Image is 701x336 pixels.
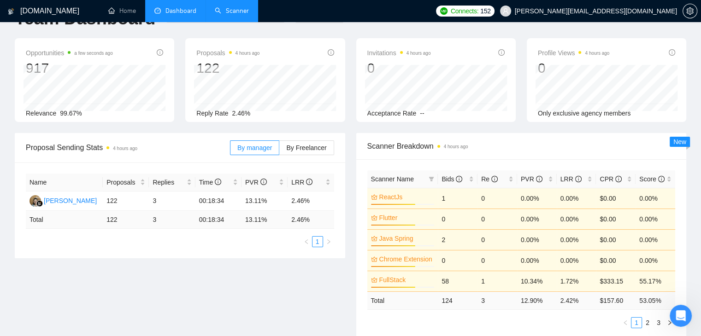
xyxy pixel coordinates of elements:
[367,47,431,58] span: Invitations
[596,188,636,209] td: $0.00
[631,318,642,328] a: 1
[623,320,628,325] span: left
[11,32,29,51] img: Profile image for Mariia
[642,317,653,328] li: 2
[521,175,542,183] span: PVR
[596,250,636,271] td: $0.00
[236,51,260,56] time: 4 hours ago
[560,175,582,183] span: LRR
[642,318,653,328] a: 2
[538,47,610,58] span: Profile Views
[153,177,184,187] span: Replies
[536,176,542,182] span: info-circle
[371,194,377,200] span: crown
[215,179,221,185] span: info-circle
[312,236,323,247] li: 1
[26,174,103,191] th: Name
[442,175,462,183] span: Bids
[371,214,377,221] span: crown
[491,176,498,182] span: info-circle
[596,209,636,229] td: $0.00
[26,59,113,77] div: 917
[538,110,631,117] span: Only exclusive agency members
[232,110,251,117] span: 2.46%
[260,179,267,185] span: info-circle
[480,6,490,16] span: 152
[517,271,557,291] td: 10.34%
[157,49,163,56] span: info-circle
[477,229,517,250] td: 0
[440,7,448,15] img: upwork-logo.png
[444,144,468,149] time: 4 hours ago
[33,110,53,119] div: Mariia
[26,47,113,58] span: Opportunities
[664,317,675,328] li: Next Page
[683,7,697,15] a: setting
[42,207,142,225] button: Send us a message
[596,291,636,309] td: $ 157.60
[36,200,43,207] img: gigradar-bm.png
[323,236,334,247] button: right
[113,146,137,151] time: 4 hours ago
[162,4,178,20] div: Close
[242,191,288,211] td: 13.11%
[196,59,259,77] div: 122
[60,110,82,117] span: 99.67%
[673,138,686,145] span: New
[517,229,557,250] td: 0.00%
[502,8,509,14] span: user
[165,7,196,15] span: Dashboard
[379,275,433,285] a: FullStack
[44,196,97,206] div: [PERSON_NAME]
[21,274,40,281] span: Home
[149,191,195,211] td: 3
[326,239,331,244] span: right
[123,251,184,288] button: Help
[312,237,323,247] a: 1
[215,7,249,15] a: searchScanner
[195,211,242,229] td: 00:18:34
[26,110,56,117] span: Relevance
[596,271,636,291] td: $333.15
[596,229,636,250] td: $0.00
[196,110,228,117] span: Reply Rate
[379,233,433,243] a: Java Spring
[8,4,14,19] img: logo
[371,235,377,242] span: crown
[557,229,596,250] td: 0.00%
[517,188,557,209] td: 0.00%
[477,188,517,209] td: 0
[683,4,697,18] button: setting
[636,229,675,250] td: 0.00%
[557,209,596,229] td: 0.00%
[631,317,642,328] li: 1
[438,291,477,309] td: 124
[33,144,53,153] div: Mariia
[11,100,29,119] img: Profile image for Mariia
[195,191,242,211] td: 00:18:34
[427,172,436,186] span: filter
[653,317,664,328] li: 3
[379,192,433,202] a: ReactJs
[367,291,438,309] td: Total
[498,49,505,56] span: info-circle
[557,271,596,291] td: 1.72%
[620,317,631,328] li: Previous Page
[103,211,149,229] td: 122
[438,209,477,229] td: 0
[288,211,334,229] td: 2.46 %
[517,250,557,271] td: 0.00%
[199,179,221,186] span: Time
[654,318,664,328] a: 3
[451,6,478,16] span: Connects:
[557,291,596,309] td: 2.42 %
[103,174,149,191] th: Proposals
[11,66,29,85] img: Profile image for Mariia
[639,175,664,183] span: Score
[11,134,29,153] img: Profile image for Mariia
[420,110,424,117] span: --
[33,135,482,142] span: Hi, [EMAIL_ADDRESS][DOMAIN_NAME], Welcome to [DOMAIN_NAME]! Why don't you check out our tutorials...
[154,7,161,14] span: dashboard
[517,209,557,229] td: 0.00%
[306,179,312,185] span: info-circle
